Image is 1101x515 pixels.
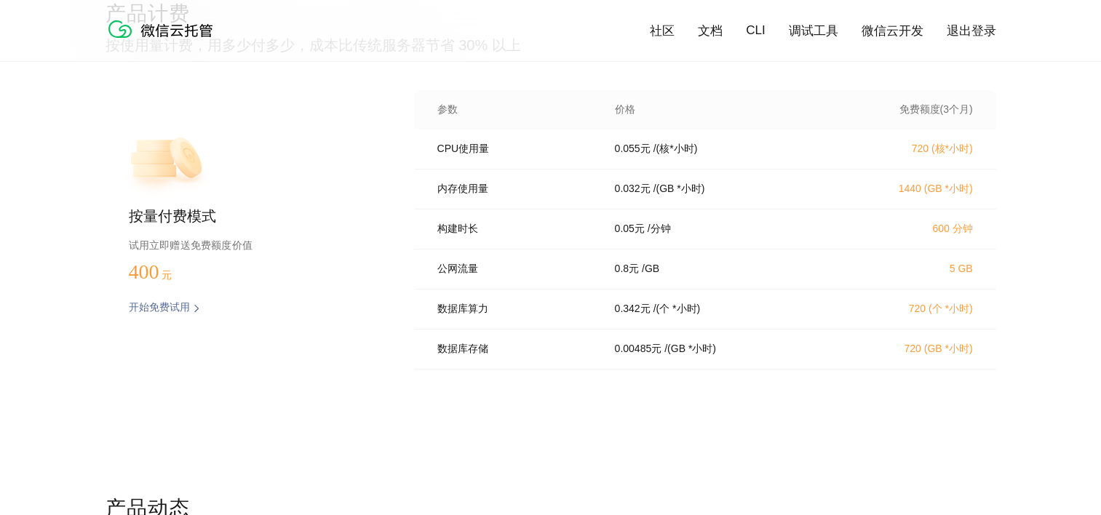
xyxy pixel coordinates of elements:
p: 参数 [437,103,595,116]
p: / (核*小时) [653,143,698,156]
p: 0.055 元 [615,143,651,156]
a: 文档 [698,23,723,39]
p: 1440 (GB *小时) [845,183,973,196]
img: 微信云托管 [106,15,222,44]
p: 720 (核*小时) [845,143,973,156]
p: 0.342 元 [615,303,651,316]
p: 免费额度(3个月) [845,103,973,116]
p: 按量付费模式 [129,207,367,227]
p: 0.05 元 [615,223,645,236]
p: 0.00485 元 [615,343,662,356]
p: 构建时长 [437,223,595,236]
p: 数据库存储 [437,343,595,356]
p: 0.032 元 [615,183,651,196]
p: CPU使用量 [437,143,595,156]
p: 公网流量 [437,263,595,276]
a: 退出登录 [947,23,996,39]
a: CLI [746,23,765,38]
p: / 分钟 [648,223,671,236]
a: 微信云开发 [862,23,923,39]
p: 720 (GB *小时) [845,343,973,356]
p: 600 分钟 [845,223,973,236]
p: 720 (个 *小时) [845,303,973,316]
p: / GB [642,263,659,276]
p: / (GB *小时) [664,343,716,356]
p: / (GB *小时) [653,183,705,196]
p: 内存使用量 [437,183,595,196]
p: / (个 *小时) [653,303,701,316]
p: 0.8 元 [615,263,639,276]
a: 社区 [650,23,675,39]
p: 试用立即赠送免费额度价值 [129,236,367,255]
span: 元 [162,270,172,281]
a: 调试工具 [789,23,838,39]
p: 5 GB [845,263,973,274]
p: 400 [129,260,202,284]
a: 微信云托管 [106,33,222,46]
p: 价格 [615,103,635,116]
p: 数据库算力 [437,303,595,316]
p: 开始免费试用 [129,301,190,316]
